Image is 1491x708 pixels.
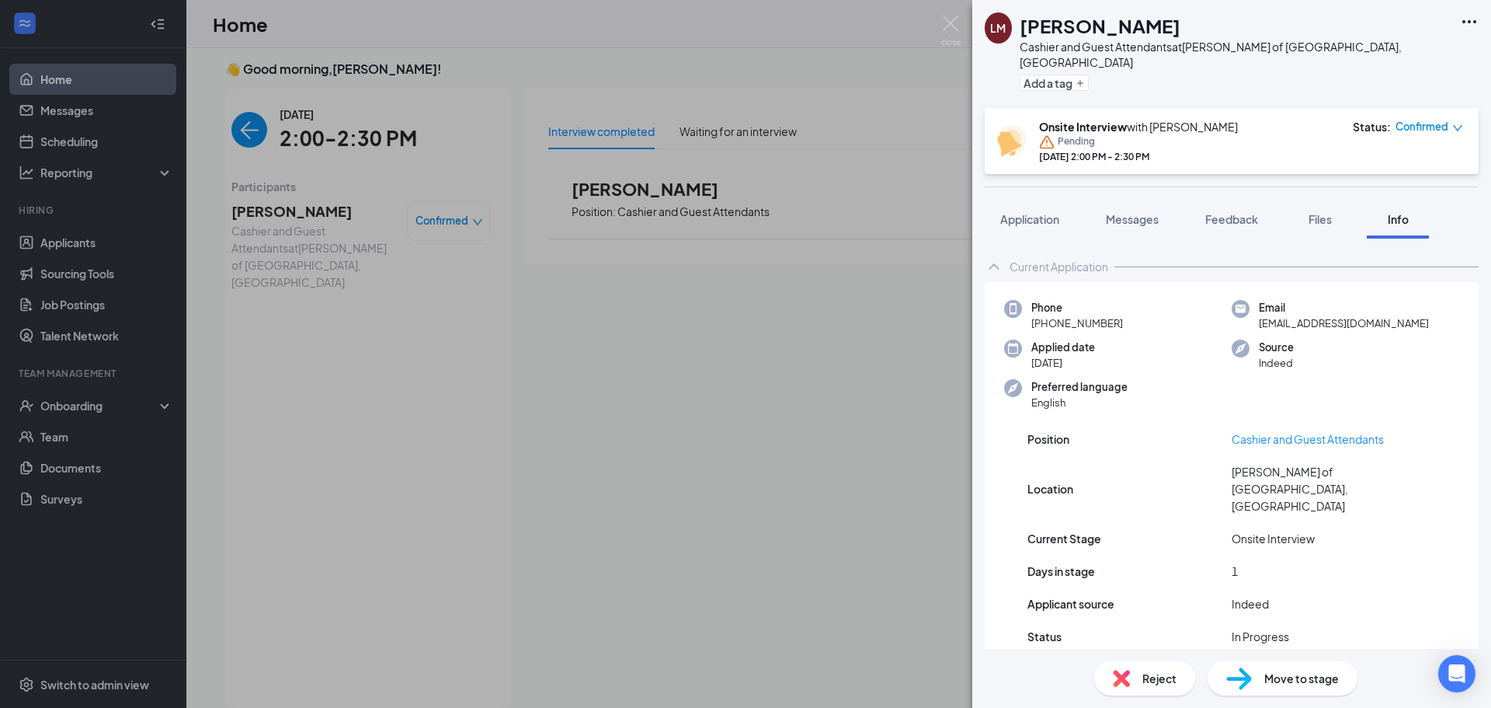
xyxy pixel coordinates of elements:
[1395,119,1448,134] span: Confirmed
[1027,530,1101,547] span: Current Stage
[990,20,1006,36] div: LM
[1232,628,1289,645] span: In Progress
[1039,150,1238,163] div: [DATE] 2:00 PM - 2:30 PM
[1232,432,1384,446] a: Cashier and Guest Attendants
[1010,259,1108,274] div: Current Application
[1106,212,1159,226] span: Messages
[1232,563,1238,580] span: 1
[1259,316,1429,331] span: [EMAIL_ADDRESS][DOMAIN_NAME]
[1232,595,1269,612] span: Indeed
[1027,563,1095,580] span: Days in stage
[1027,595,1114,612] span: Applicant source
[1259,355,1294,371] span: Indeed
[1031,300,1123,316] span: Phone
[1020,39,1452,70] div: Cashier and Guest Attendants at [PERSON_NAME] of [GEOGRAPHIC_DATA], [GEOGRAPHIC_DATA]
[1039,119,1238,134] div: with [PERSON_NAME]
[1076,78,1085,88] svg: Plus
[1031,379,1128,395] span: Preferred language
[1388,212,1409,226] span: Info
[1452,123,1463,134] span: down
[1259,300,1429,316] span: Email
[1031,355,1095,371] span: [DATE]
[1232,530,1315,547] span: Onsite Interview
[1460,12,1479,31] svg: Ellipses
[1142,670,1176,687] span: Reject
[1000,212,1059,226] span: Application
[1031,340,1095,355] span: Applied date
[1264,670,1339,687] span: Move to stage
[1031,395,1128,410] span: English
[1027,480,1073,497] span: Location
[1232,463,1436,514] span: [PERSON_NAME] of [GEOGRAPHIC_DATA], [GEOGRAPHIC_DATA]
[1259,340,1294,355] span: Source
[1027,628,1062,645] span: Status
[1020,12,1180,39] h1: [PERSON_NAME]
[1438,655,1475,692] div: Open Intercom Messenger
[985,257,1003,276] svg: ChevronUp
[1058,134,1095,150] span: Pending
[1039,134,1055,150] svg: Warning
[1039,120,1127,134] b: Onsite Interview
[1205,212,1258,226] span: Feedback
[1020,75,1089,91] button: PlusAdd a tag
[1027,431,1069,448] span: Position
[1031,316,1123,331] span: [PHONE_NUMBER]
[1353,119,1391,134] div: Status :
[1309,212,1332,226] span: Files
